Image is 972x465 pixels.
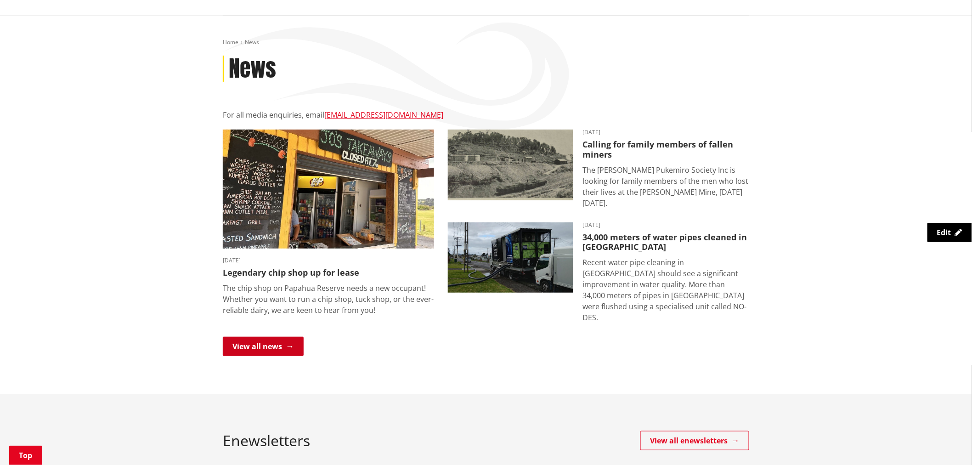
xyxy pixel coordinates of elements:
[223,130,434,249] img: Jo's takeaways, Papahua Reserve, Raglan
[448,222,573,293] img: NO-DES unit flushing water pipes in Huntly
[582,257,749,323] p: Recent water pipe cleaning in [GEOGRAPHIC_DATA] should see a significant improvement in water qua...
[223,337,304,356] a: View all news
[448,130,573,200] img: Glen Afton Mine 1939
[582,222,749,228] time: [DATE]
[223,38,238,46] a: Home
[223,130,434,315] a: Outdoor takeaway stand with chalkboard menus listing various foods, like burgers and chips. A fri...
[223,268,434,278] h3: Legendary chip shop up for lease
[223,432,310,449] h2: Enewsletters
[927,223,972,242] a: Edit
[582,164,749,209] p: The [PERSON_NAME] Pukemiro Society Inc is looking for family members of the men who lost their li...
[640,431,749,450] a: View all enewsletters
[9,446,42,465] a: Top
[324,110,443,120] a: [EMAIL_ADDRESS][DOMAIN_NAME]
[448,130,749,208] a: A black-and-white historic photograph shows a hillside with trees, small buildings, and cylindric...
[937,227,951,238] span: Edit
[223,109,749,120] p: For all media enquiries, email
[582,140,749,159] h3: Calling for family members of fallen miners
[582,232,749,252] h3: 34,000 meters of water pipes cleaned in [GEOGRAPHIC_DATA]
[245,38,259,46] span: News
[448,222,749,323] a: [DATE] 34,000 meters of water pipes cleaned in [GEOGRAPHIC_DATA] Recent water pipe cleaning in [G...
[223,39,749,46] nav: breadcrumb
[223,283,434,316] p: The chip shop on Papahua Reserve needs a new occupant! Whether you want to run a chip shop, tuck ...
[582,130,749,135] time: [DATE]
[229,56,276,82] h1: News
[930,426,963,459] iframe: Messenger Launcher
[223,258,434,263] time: [DATE]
